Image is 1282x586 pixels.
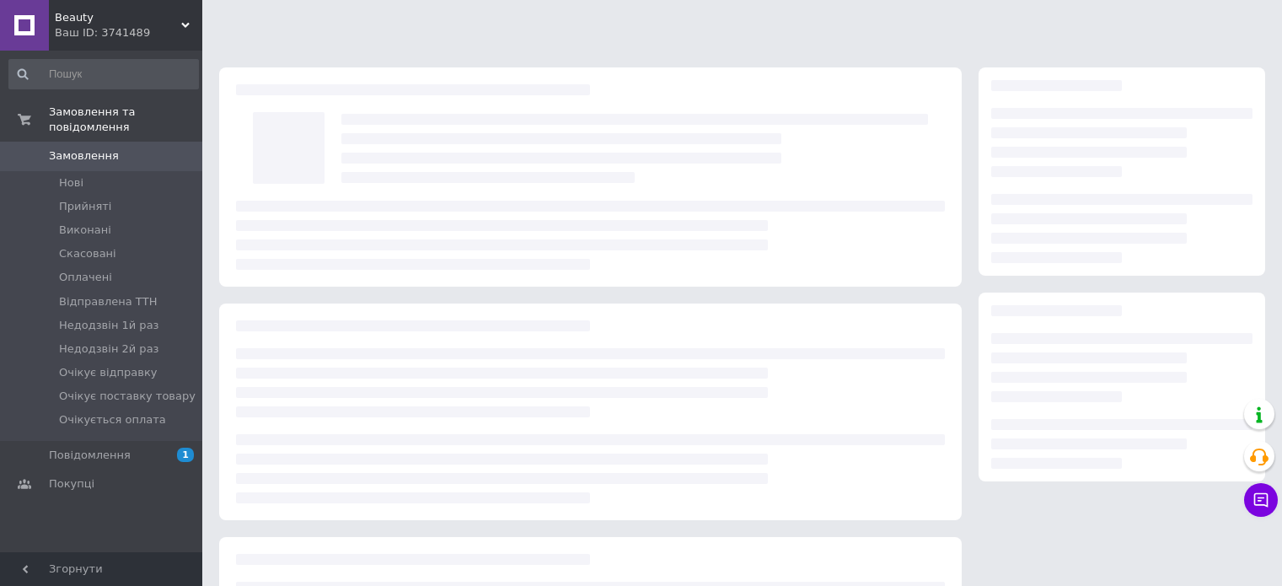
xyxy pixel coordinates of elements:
[8,59,199,89] input: Пошук
[55,25,202,40] div: Ваш ID: 3741489
[59,294,157,309] span: Відправлена ТТН
[59,389,196,404] span: Очікує поставку товару
[55,10,181,25] span: Beauty
[49,105,202,135] span: Замовлення та повідомлення
[59,246,116,261] span: Скасовані
[49,448,131,463] span: Повідомлення
[59,341,159,357] span: Недодзвін 2й раз
[59,199,111,214] span: Прийняті
[59,223,111,238] span: Виконані
[59,175,83,191] span: Нові
[49,148,119,164] span: Замовлення
[1244,483,1278,517] button: Чат з покупцем
[59,412,166,427] span: Очікується оплата
[59,365,158,380] span: Очікує відправку
[59,270,112,285] span: Оплачені
[49,476,94,492] span: Покупці
[59,318,159,333] span: Недодзвін 1й раз
[177,448,194,462] span: 1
